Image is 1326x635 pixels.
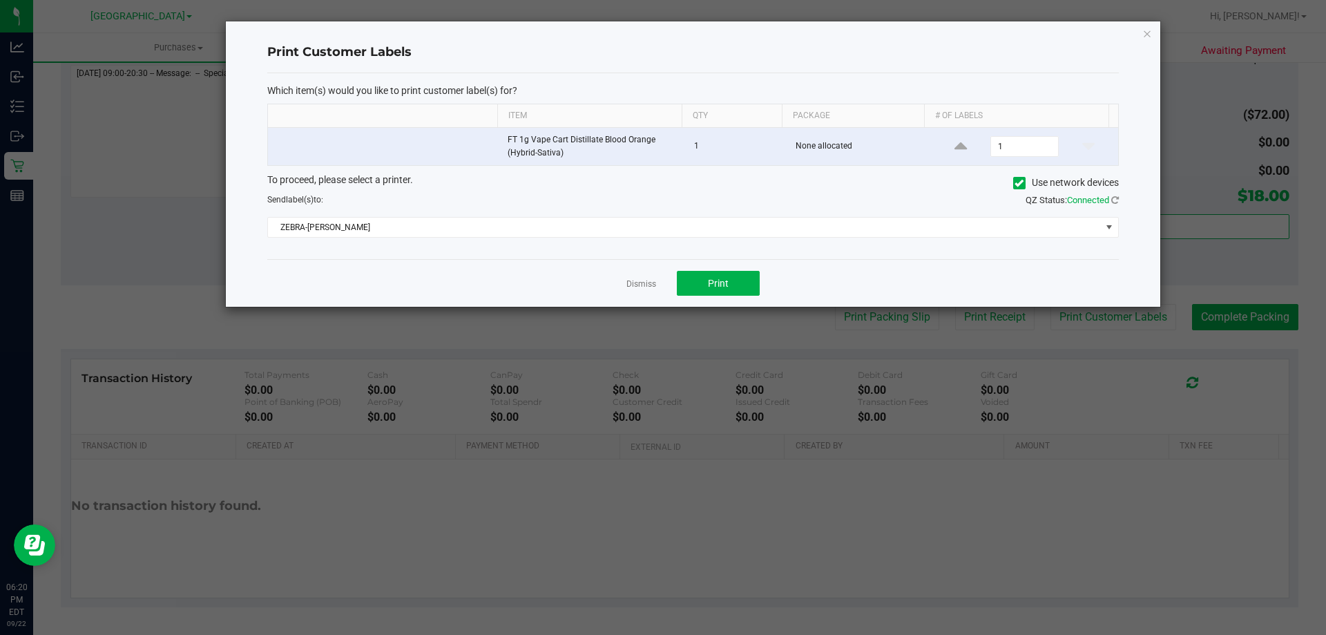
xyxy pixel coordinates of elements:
[14,524,55,566] iframe: Resource center
[708,278,729,289] span: Print
[924,104,1108,128] th: # of labels
[682,104,782,128] th: Qty
[286,195,314,205] span: label(s)
[499,128,686,165] td: FT 1g Vape Cart Distillate Blood Orange (Hybrid-Sativa)
[257,173,1129,193] div: To proceed, please select a printer.
[268,218,1101,237] span: ZEBRA-[PERSON_NAME]
[1067,195,1109,205] span: Connected
[267,195,323,205] span: Send to:
[1013,176,1119,190] label: Use network devices
[686,128,787,165] td: 1
[626,278,656,290] a: Dismiss
[267,84,1119,97] p: Which item(s) would you like to print customer label(s) for?
[782,104,924,128] th: Package
[787,128,932,165] td: None allocated
[677,271,760,296] button: Print
[497,104,682,128] th: Item
[267,44,1119,61] h4: Print Customer Labels
[1026,195,1119,205] span: QZ Status:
